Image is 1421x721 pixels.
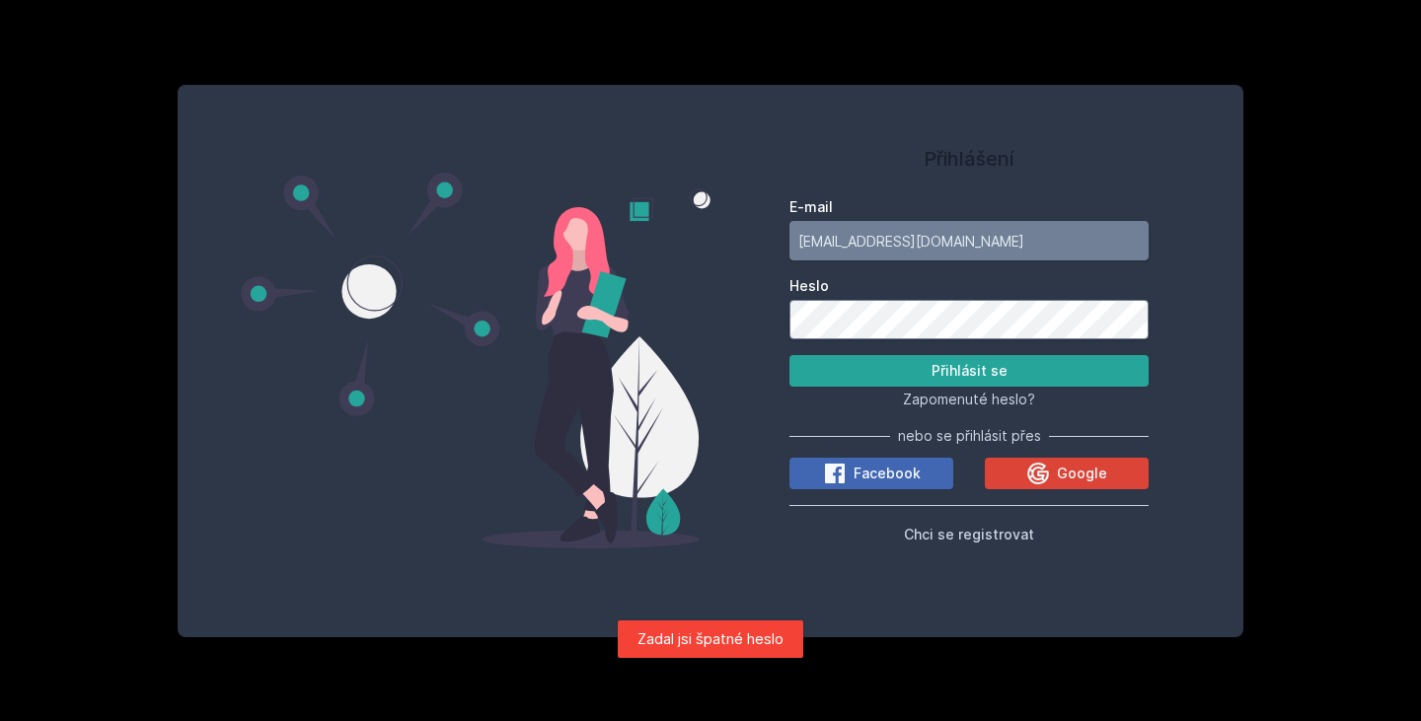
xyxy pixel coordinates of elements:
[1057,464,1107,483] span: Google
[904,526,1034,542] span: Chci se registrovat
[985,458,1149,489] button: Google
[618,620,803,658] div: Zadal jsi špatné heslo
[789,197,1149,217] label: E-mail
[789,276,1149,296] label: Heslo
[898,426,1041,446] span: nebo se přihlásit přes
[854,464,921,483] span: Facebook
[789,144,1149,174] h1: Přihlášení
[789,458,953,489] button: Facebook
[903,391,1035,407] span: Zapomenuté heslo?
[789,355,1149,387] button: Přihlásit se
[789,221,1149,260] input: Tvoje e-mailová adresa
[904,522,1034,545] button: Chci se registrovat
